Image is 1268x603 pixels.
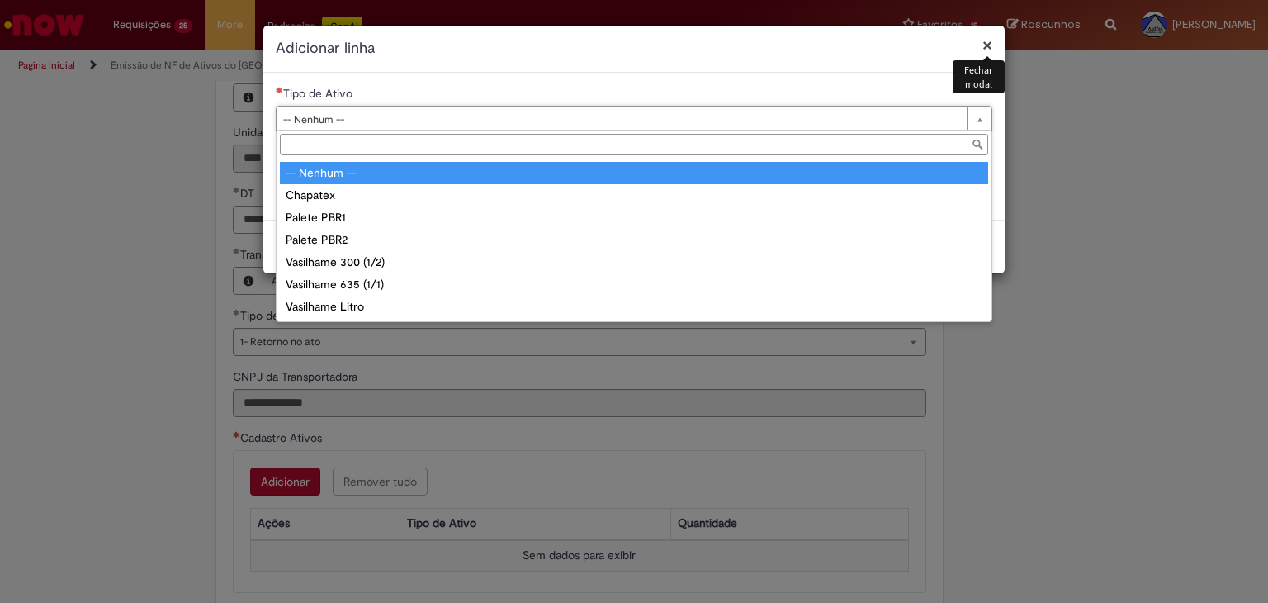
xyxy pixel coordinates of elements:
div: Vasilhame Litro [280,296,988,318]
div: Palete PBR2 [280,229,988,251]
ul: Tipo de Ativo [277,159,991,321]
div: Chapatex [280,184,988,207]
div: Palete PBR1 [280,207,988,229]
div: Vasilhame 300 (1/2) [280,251,988,273]
div: -- Nenhum -- [280,162,988,184]
div: Vasilhame 635 (1/1) [280,273,988,296]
